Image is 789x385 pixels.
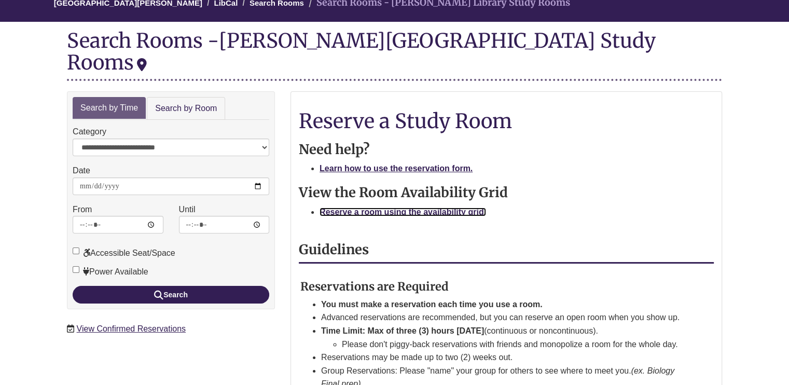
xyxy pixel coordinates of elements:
[299,241,369,258] strong: Guidelines
[342,338,689,351] li: Please don't piggy-back reservations with friends and monopolize a room for the whole day.
[179,203,196,216] label: Until
[77,324,186,333] a: View Confirmed Reservations
[320,164,473,173] a: Learn how to use the reservation form.
[321,324,689,351] li: (continuous or noncontinuous).
[73,286,269,304] button: Search
[321,351,689,364] li: Reservations may be made up to two (2) weeks out.
[299,110,714,132] h1: Reserve a Study Room
[73,203,92,216] label: From
[73,125,106,139] label: Category
[299,184,508,201] strong: View the Room Availability Grid
[300,279,449,294] strong: Reservations are Required
[73,265,148,279] label: Power Available
[321,311,689,324] li: Advanced reservations are recommended, but you can reserve an open room when you show up.
[73,164,90,177] label: Date
[299,141,370,158] strong: Need help?
[321,300,543,309] strong: You must make a reservation each time you use a room.
[320,208,486,216] a: Reserve a room using the availability grid.
[67,30,722,80] div: Search Rooms -
[73,266,79,273] input: Power Available
[147,97,225,120] a: Search by Room
[73,97,146,119] a: Search by Time
[67,28,656,75] div: [PERSON_NAME][GEOGRAPHIC_DATA] Study Rooms
[73,247,79,254] input: Accessible Seat/Space
[321,326,484,335] strong: Time Limit: Max of three (3) hours [DATE]
[73,246,175,260] label: Accessible Seat/Space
